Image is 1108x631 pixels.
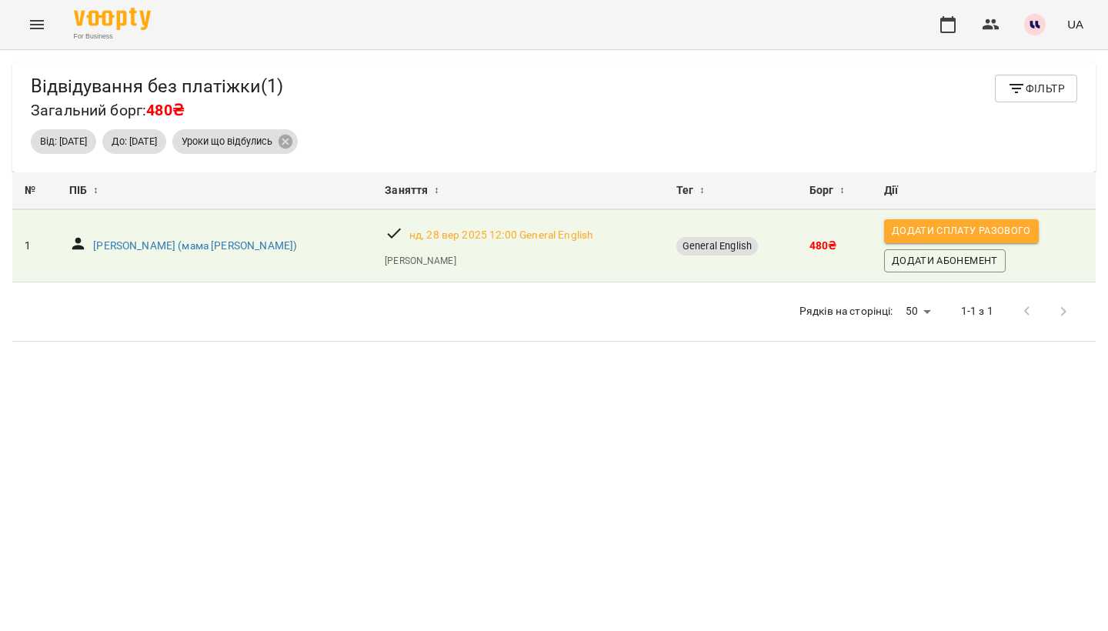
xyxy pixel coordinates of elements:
span: Додати сплату разового [892,222,1031,239]
div: № [25,182,45,200]
span: For Business [74,32,151,42]
span: ↕ [93,182,98,200]
span: Тег [676,182,693,200]
span: Додати Абонемент [892,252,998,269]
span: ↕ [839,182,844,200]
span: До: [DATE] [102,135,166,149]
button: Додати Абонемент [884,249,1006,272]
div: Дії [884,182,1083,200]
button: Фільтр [995,75,1077,102]
p: Рядків на сторінці: [799,304,893,319]
a: [PERSON_NAME] (мама [PERSON_NAME]) [93,239,297,254]
h6: Загальний борг: [31,98,283,122]
span: Заняття [385,182,428,200]
div: Уроки що відбулись [172,129,298,154]
a: нд, 28 вер 2025 12:00 General English [409,228,593,243]
span: UA [1067,16,1083,32]
img: Voopty Logo [74,8,151,30]
a: [PERSON_NAME] [385,254,456,268]
span: ↕ [434,182,439,200]
span: ↕ [699,182,704,200]
img: 1255ca683a57242d3abe33992970777d.jpg [1024,14,1046,35]
b: 480 ₴ [809,239,837,252]
span: 480₴ [146,102,184,119]
span: Борг [809,182,834,200]
span: General English [676,239,758,253]
span: Фільтр [1007,79,1065,98]
h5: Відвідування без платіжки ( 1 ) [31,75,283,98]
span: ПІБ [69,182,87,200]
button: Додати сплату разового [884,219,1039,242]
button: Menu [18,6,55,43]
span: Від: [DATE] [31,135,96,149]
span: Уроки що відбулись [172,135,282,149]
td: 1 [12,210,57,282]
div: 50 [899,300,936,322]
p: 1-1 з 1 [961,304,993,319]
button: UA [1061,10,1090,38]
